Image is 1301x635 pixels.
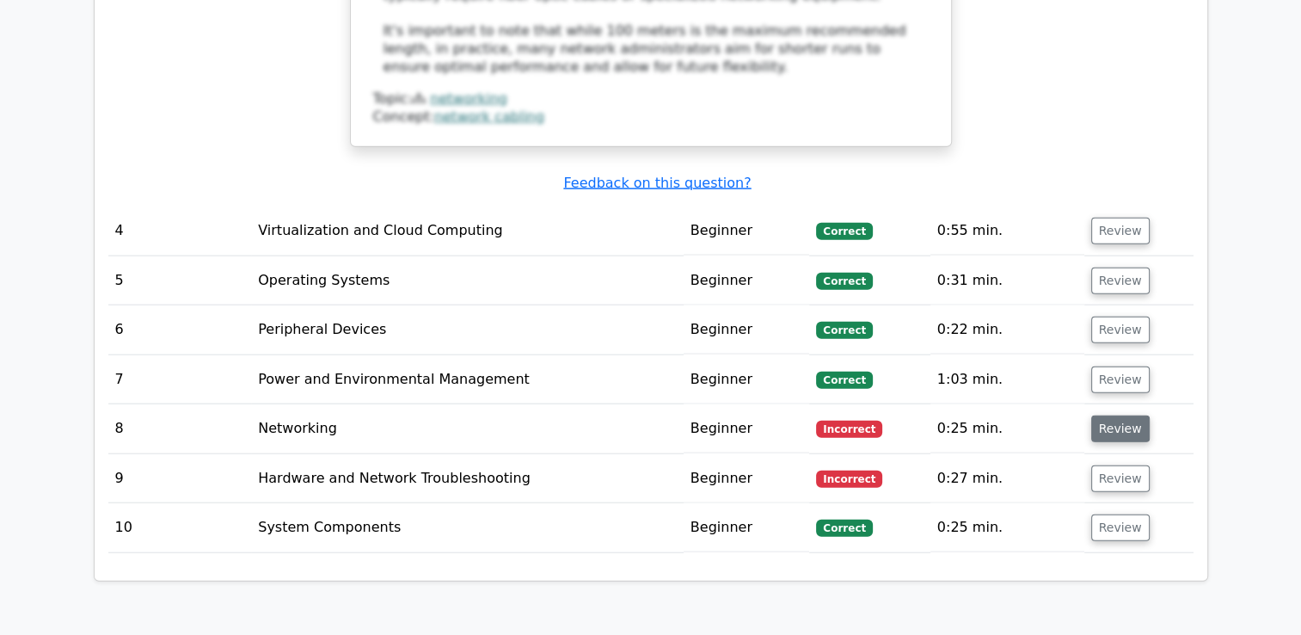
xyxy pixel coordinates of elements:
td: 0:22 min. [930,305,1084,354]
td: 0:31 min. [930,256,1084,305]
td: 0:25 min. [930,404,1084,453]
td: 0:27 min. [930,454,1084,503]
td: Beginner [684,355,810,404]
div: Concept: [373,108,929,126]
button: Review [1091,268,1150,294]
td: Operating Systems [251,256,684,305]
td: System Components [251,503,684,552]
td: 6 [108,305,252,354]
td: 4 [108,207,252,256]
td: Hardware and Network Troubleshooting [251,454,684,503]
span: Correct [816,223,872,240]
span: Correct [816,520,872,537]
button: Review [1091,515,1150,541]
button: Review [1091,218,1150,244]
a: network cabling [434,108,544,125]
td: Beginner [684,256,810,305]
td: Virtualization and Cloud Computing [251,207,684,256]
a: Feedback on this question? [563,175,751,191]
td: Networking [251,404,684,453]
td: Beginner [684,305,810,354]
td: Beginner [684,503,810,552]
span: Incorrect [816,421,882,438]
span: Correct [816,273,872,290]
span: Correct [816,372,872,389]
button: Review [1091,465,1150,492]
td: 0:25 min. [930,503,1084,552]
td: Power and Environmental Management [251,355,684,404]
button: Review [1091,416,1150,442]
td: Beginner [684,454,810,503]
button: Review [1091,317,1150,343]
td: 8 [108,404,252,453]
td: 7 [108,355,252,404]
td: Peripheral Devices [251,305,684,354]
span: Incorrect [816,471,882,488]
td: 1:03 min. [930,355,1084,404]
a: networking [430,90,507,107]
td: 9 [108,454,252,503]
button: Review [1091,367,1150,393]
td: 10 [108,503,252,552]
td: 5 [108,256,252,305]
div: Topic: [373,90,929,108]
td: 0:55 min. [930,207,1084,256]
td: Beginner [684,404,810,453]
span: Correct [816,322,872,339]
td: Beginner [684,207,810,256]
